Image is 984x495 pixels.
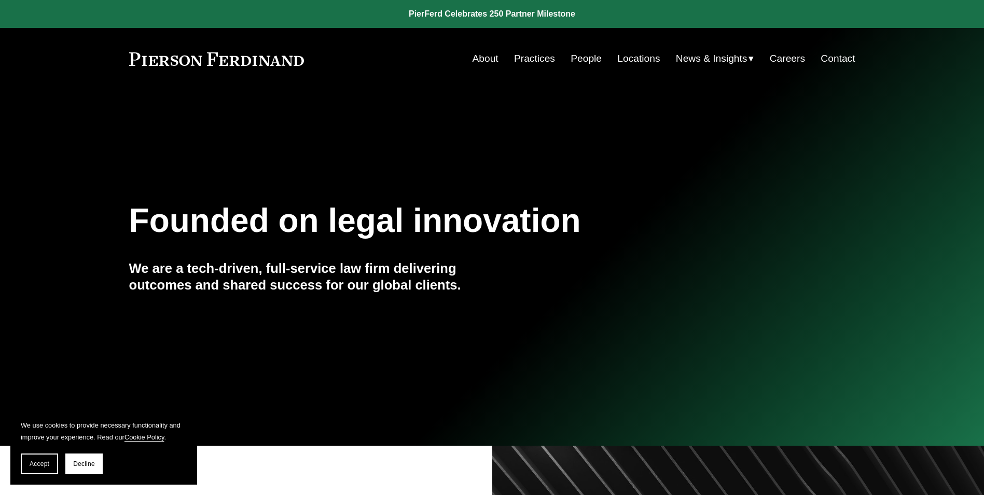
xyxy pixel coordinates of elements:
[473,49,498,68] a: About
[770,49,805,68] a: Careers
[21,419,187,443] p: We use cookies to provide necessary functionality and improve your experience. Read our .
[129,202,734,240] h1: Founded on legal innovation
[65,453,103,474] button: Decline
[129,260,492,294] h4: We are a tech-driven, full-service law firm delivering outcomes and shared success for our global...
[676,49,754,68] a: folder dropdown
[30,460,49,467] span: Accept
[10,409,197,485] section: Cookie banner
[676,50,747,68] span: News & Insights
[821,49,855,68] a: Contact
[124,433,164,441] a: Cookie Policy
[514,49,555,68] a: Practices
[73,460,95,467] span: Decline
[571,49,602,68] a: People
[21,453,58,474] button: Accept
[617,49,660,68] a: Locations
